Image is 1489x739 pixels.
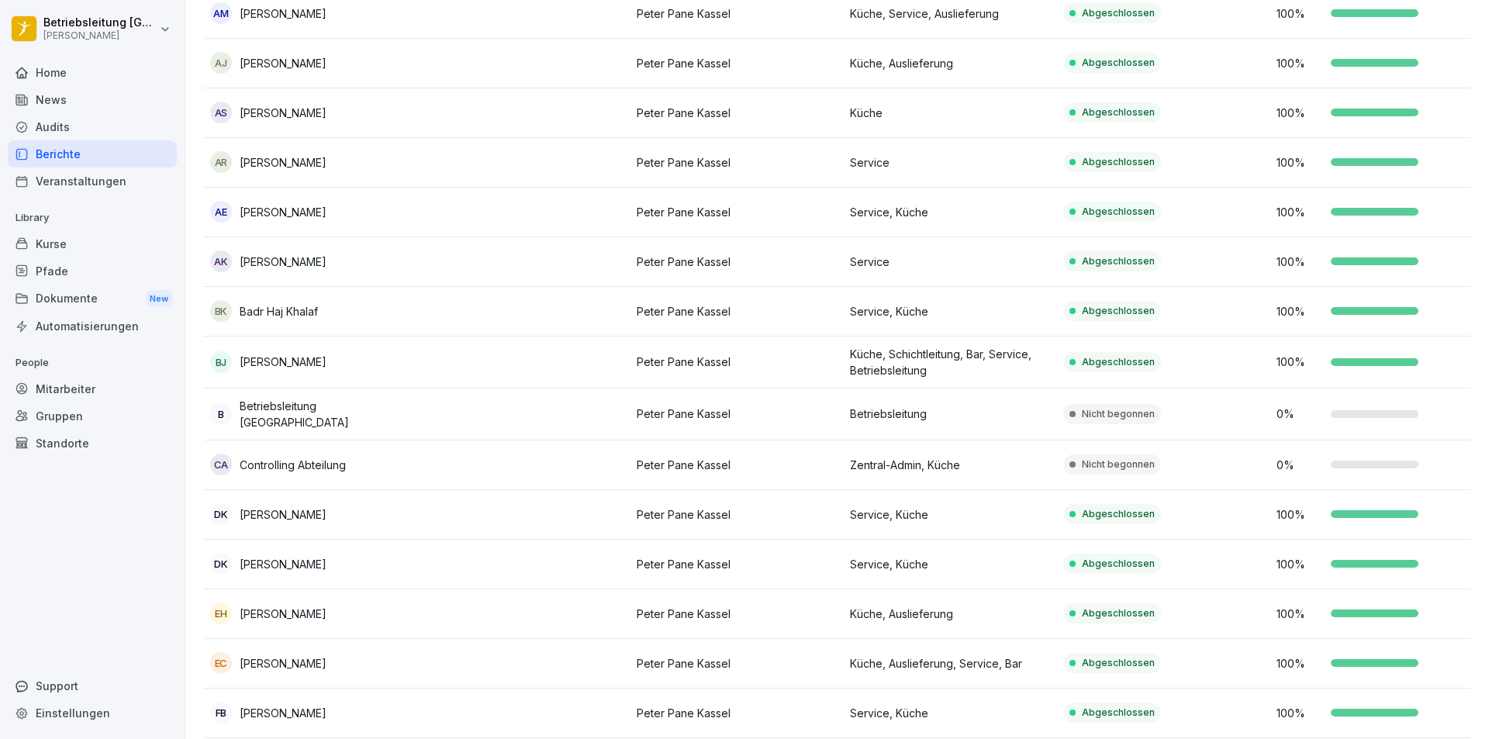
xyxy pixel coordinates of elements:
[850,506,1051,523] p: Service, Küche
[210,553,232,575] div: DK
[210,351,232,373] div: BJ
[1082,355,1155,369] p: Abgeschlossen
[8,86,177,113] a: News
[637,354,838,370] p: Peter Pane Kassel
[1082,105,1155,119] p: Abgeschlossen
[240,457,346,473] p: Controlling Abteilung
[8,375,177,402] div: Mitarbeiter
[850,204,1051,220] p: Service, Küche
[8,257,177,285] a: Pfade
[1277,457,1323,473] p: 0 %
[637,5,838,22] p: Peter Pane Kassel
[8,113,177,140] a: Audits
[8,402,177,430] a: Gruppen
[850,254,1051,270] p: Service
[637,303,838,319] p: Peter Pane Kassel
[8,167,177,195] a: Veranstaltungen
[8,699,177,727] a: Einstellungen
[240,606,326,622] p: [PERSON_NAME]
[8,59,177,86] a: Home
[240,5,326,22] p: [PERSON_NAME]
[1082,407,1155,421] p: Nicht begonnen
[1082,606,1155,620] p: Abgeschlossen
[210,300,232,322] div: BK
[1277,506,1323,523] p: 100 %
[850,346,1051,378] p: Küche, Schichtleitung, Bar, Service, Betriebsleitung
[1082,6,1155,20] p: Abgeschlossen
[240,556,326,572] p: [PERSON_NAME]
[1277,354,1323,370] p: 100 %
[8,140,177,167] a: Berichte
[637,254,838,270] p: Peter Pane Kassel
[1277,606,1323,622] p: 100 %
[8,313,177,340] a: Automatisierungen
[850,705,1051,721] p: Service, Küche
[1277,105,1323,121] p: 100 %
[1082,557,1155,571] p: Abgeschlossen
[240,254,326,270] p: [PERSON_NAME]
[637,457,838,473] p: Peter Pane Kassel
[1082,56,1155,70] p: Abgeschlossen
[637,655,838,672] p: Peter Pane Kassel
[637,556,838,572] p: Peter Pane Kassel
[210,52,232,74] div: AJ
[8,230,177,257] a: Kurse
[240,506,326,523] p: [PERSON_NAME]
[240,204,326,220] p: [PERSON_NAME]
[1082,507,1155,521] p: Abgeschlossen
[850,457,1051,473] p: Zentral-Admin, Küche
[850,303,1051,319] p: Service, Küche
[240,705,326,721] p: [PERSON_NAME]
[637,705,838,721] p: Peter Pane Kassel
[1277,5,1323,22] p: 100 %
[1082,304,1155,318] p: Abgeschlossen
[1082,656,1155,670] p: Abgeschlossen
[1277,556,1323,572] p: 100 %
[210,454,232,475] div: CA
[1277,406,1323,422] p: 0 %
[637,154,838,171] p: Peter Pane Kassel
[1082,254,1155,268] p: Abgeschlossen
[240,398,411,430] p: Betriebsleitung [GEOGRAPHIC_DATA]
[146,290,172,308] div: New
[1277,204,1323,220] p: 100 %
[1082,205,1155,219] p: Abgeschlossen
[850,105,1051,121] p: Küche
[8,285,177,313] a: DokumenteNew
[210,503,232,525] div: DK
[637,606,838,622] p: Peter Pane Kassel
[210,201,232,223] div: AE
[240,303,318,319] p: Badr Haj Khalaf
[850,406,1051,422] p: Betriebsleitung
[1277,254,1323,270] p: 100 %
[210,652,232,674] div: EC
[210,250,232,272] div: AK
[1277,303,1323,319] p: 100 %
[240,105,326,121] p: [PERSON_NAME]
[8,205,177,230] p: Library
[210,151,232,173] div: AR
[210,603,232,624] div: EH
[1082,706,1155,720] p: Abgeschlossen
[43,30,157,41] p: [PERSON_NAME]
[850,154,1051,171] p: Service
[210,403,232,425] div: B
[637,105,838,121] p: Peter Pane Kassel
[8,672,177,699] div: Support
[8,351,177,375] p: People
[240,154,326,171] p: [PERSON_NAME]
[43,16,157,29] p: Betriebsleitung [GEOGRAPHIC_DATA]
[1277,55,1323,71] p: 100 %
[1082,155,1155,169] p: Abgeschlossen
[1277,154,1323,171] p: 100 %
[8,430,177,457] a: Standorte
